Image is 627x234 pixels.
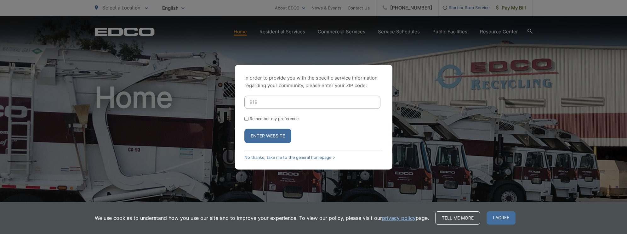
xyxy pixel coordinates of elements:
a: privacy policy [382,214,416,222]
span: I agree [487,211,516,225]
button: Enter Website [244,129,291,143]
a: Tell me more [435,211,480,225]
a: No thanks, take me to the general homepage > [244,155,335,160]
p: In order to provide you with the specific service information regarding your community, please en... [244,74,383,89]
input: Enter ZIP Code [244,96,380,109]
p: We use cookies to understand how you use our site and to improve your experience. To view our pol... [95,214,429,222]
label: Remember my preference [250,116,299,121]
